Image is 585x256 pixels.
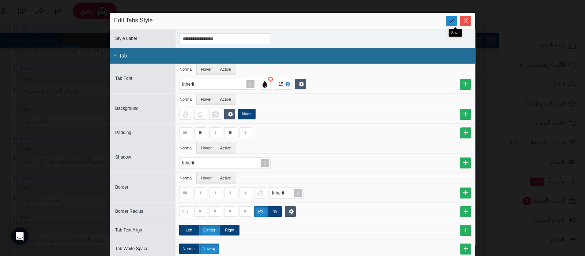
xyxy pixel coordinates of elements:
[216,94,235,105] li: Active
[219,225,239,235] label: Right
[115,130,131,135] span: Padding
[115,76,132,81] span: Tab Font
[175,172,197,183] li: Normal
[460,16,471,26] button: Close
[216,142,235,153] li: Active
[115,36,137,41] span: Style Label
[199,244,219,254] label: Nowrap
[197,64,216,75] li: Hover
[272,190,284,196] span: Inherit
[175,142,197,153] li: Normal
[115,209,143,214] span: Border Radius
[254,206,268,217] label: px
[197,142,216,153] li: Hover
[279,79,286,89] div: 15
[179,244,199,254] label: Normal
[179,225,199,235] label: Left
[199,225,219,235] label: Center
[115,106,139,111] span: Background
[268,206,282,217] label: %
[11,227,29,245] div: Open Intercom Messenger
[115,185,128,190] span: Border
[115,227,142,233] span: Tab Text Align
[449,29,462,37] div: Save
[115,246,148,251] span: Tab White Space
[115,155,131,160] span: Shadow
[197,94,216,105] li: Hover
[238,109,256,119] label: None
[197,172,216,183] li: Hover
[114,16,153,25] span: Edit Tabs Style
[179,207,189,217] div: ALL
[182,79,201,89] div: Inherit
[182,158,201,168] div: Inherit
[216,64,235,75] li: Active
[110,48,475,64] div: Tab
[175,94,197,105] li: Normal
[216,172,235,183] li: Active
[175,64,197,75] li: Normal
